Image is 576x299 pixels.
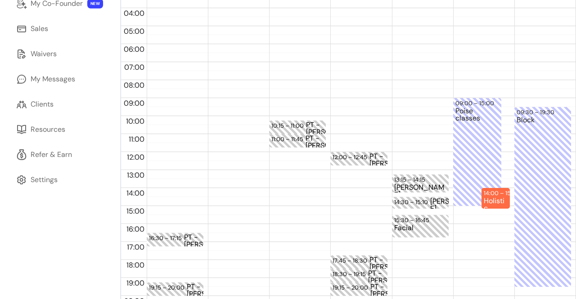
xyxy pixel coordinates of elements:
[394,184,446,192] div: [PERSON_NAME]
[392,215,449,237] div: 15:30 – 16:45Facial
[370,283,423,295] div: PT - [PERSON_NAME]
[394,175,427,184] div: 13:15 – 14:15
[147,282,203,296] div: 19:15 – 20:00PT - [PERSON_NAME]
[330,282,387,296] div: 19:15 – 20:00PT - [PERSON_NAME]
[125,242,147,252] span: 17:00
[184,234,236,245] div: PT - [PERSON_NAME]
[271,121,306,130] div: 10:15 – 11:00
[149,234,184,242] div: 16:30 – 17:15
[392,174,449,192] div: 13:15 – 14:15[PERSON_NAME]
[31,99,54,110] div: Clients
[333,256,369,265] div: 17:45 – 18:30
[121,80,147,90] span: 08:00
[11,43,109,65] a: Waivers
[369,256,422,268] div: PT - [PERSON_NAME]
[368,270,420,281] div: PT - [PERSON_NAME]
[11,144,109,165] a: Refer & Earn
[31,74,75,85] div: My Messages
[121,27,147,36] span: 05:00
[11,94,109,115] a: Clients
[31,174,58,185] div: Settings
[517,116,569,286] div: Block
[124,188,147,198] span: 14:00
[31,23,48,34] div: Sales
[484,189,520,197] div: 14:00 – 15:10
[121,45,147,54] span: 06:00
[124,278,147,288] span: 19:00
[11,68,109,90] a: My Messages
[124,116,147,126] span: 10:00
[31,49,57,59] div: Waivers
[122,62,147,72] span: 07:00
[269,134,326,147] div: 11:00 – 11:45PT - [PERSON_NAME]
[330,269,387,282] div: 18:30 – 19:15PT - [PERSON_NAME]
[11,18,109,40] a: Sales
[392,197,449,209] div: 14:30 – 15:10[PERSON_NAME]
[333,283,370,292] div: 19:15 – 20:00
[31,149,72,160] div: Refer & Earn
[126,134,147,144] span: 11:00
[484,197,508,208] div: Holistic Facial
[125,170,147,180] span: 13:00
[394,216,432,224] div: 15:30 – 16:45
[455,107,499,205] div: Poise classes
[187,283,239,295] div: PT - [PERSON_NAME]
[333,153,369,161] div: 12:00 – 12:45
[514,107,571,287] div: 09:30 – 19:30Block
[121,9,147,18] span: 04:00
[11,119,109,140] a: Resources
[330,255,387,269] div: 17:45 – 18:30PT - [PERSON_NAME]
[11,169,109,191] a: Settings
[271,135,306,143] div: 11:00 – 11:45
[124,206,147,216] span: 15:00
[430,198,482,208] div: [PERSON_NAME]
[147,233,203,246] div: 16:30 – 17:15PT - [PERSON_NAME]
[330,152,387,165] div: 12:00 – 12:45PT - [PERSON_NAME]
[455,99,496,107] div: 09:00 – 15:00
[269,120,326,134] div: 10:15 – 11:00PT - [PERSON_NAME]
[306,135,358,147] div: PT - [PERSON_NAME]
[124,224,147,234] span: 16:00
[394,224,446,237] div: Facial
[517,108,557,116] div: 09:30 – 19:30
[124,260,147,270] span: 18:00
[125,152,147,162] span: 12:00
[394,198,430,206] div: 14:30 – 15:10
[149,283,187,292] div: 19:15 – 20:00
[333,270,368,278] div: 18:30 – 19:15
[481,188,510,209] div: 14:00 – 15:10Holistic Facial
[121,98,147,108] span: 09:00
[306,121,358,133] div: PT - [PERSON_NAME]
[453,98,501,206] div: 09:00 – 15:00Poise classes
[369,153,422,165] div: PT - [PERSON_NAME]
[31,124,65,135] div: Resources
